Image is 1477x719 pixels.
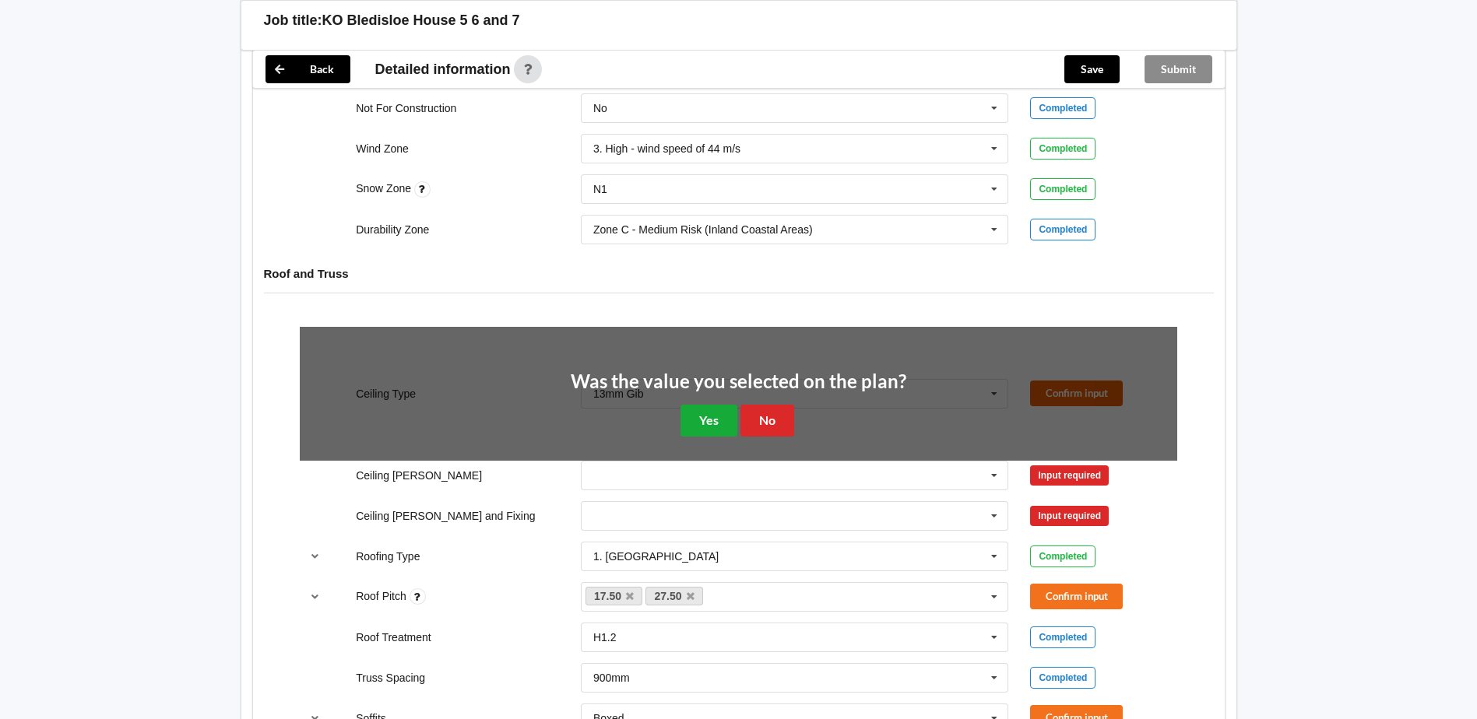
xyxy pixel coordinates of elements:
div: Completed [1030,667,1095,689]
div: Completed [1030,219,1095,240]
div: 1. [GEOGRAPHIC_DATA] [593,551,719,562]
label: Roof Treatment [356,631,431,644]
button: Yes [680,405,737,437]
div: Completed [1030,545,1095,567]
div: N1 [593,184,607,195]
button: No [740,405,794,437]
label: Ceiling [PERSON_NAME] and Fixing [356,510,535,522]
label: Roofing Type [356,550,420,563]
div: 3. High - wind speed of 44 m/s [593,143,740,154]
div: 900mm [593,672,630,683]
label: Wind Zone [356,142,409,155]
label: Snow Zone [356,182,414,195]
button: reference-toggle [300,583,330,611]
div: Completed [1030,626,1095,648]
div: Zone C - Medium Risk (Inland Coastal Areas) [593,224,813,235]
span: Detailed information [375,62,511,76]
div: Input required [1030,465,1109,486]
a: 27.50 [645,587,703,605]
h3: Job title: [264,12,322,30]
a: 17.50 [586,587,643,605]
div: Input required [1030,506,1109,526]
label: Roof Pitch [356,590,409,602]
div: Completed [1030,138,1095,160]
label: Ceiling [PERSON_NAME] [356,469,482,482]
label: Truss Spacing [356,672,425,684]
h3: KO Bledisloe House 5 6 and 7 [322,12,520,30]
button: reference-toggle [300,542,330,570]
label: Not For Construction [356,102,456,114]
button: Save [1064,55,1120,83]
div: Completed [1030,178,1095,200]
button: Confirm input [1030,584,1123,609]
div: H1.2 [593,632,617,643]
label: Durability Zone [356,223,429,236]
h4: Roof and Truss [264,266,1214,281]
button: Back [266,55,350,83]
h2: Was the value you selected on the plan? [571,370,906,394]
div: Completed [1030,97,1095,119]
div: No [593,103,607,114]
